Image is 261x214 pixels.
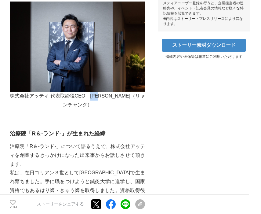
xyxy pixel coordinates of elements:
[158,54,250,59] p: 掲載内容や画像等は報道にご利用いただけます
[163,1,245,27] div: メディアユーザー登録を行うと、企業担当者の連絡先や、イベント・記者会見の情報など様々な特記情報を閲覧できます。 ※内容はストーリー・プレスリリースにより異なります。
[10,142,145,168] p: 治療院「R＆-ランド-」について語るうえで、株式会社アッティを創業するきっかけになった出来事からお話しさせて頂きます。
[10,129,145,138] h3: 治療院「R＆-ランド-」が生まれた経緯
[10,206,16,209] p: 2941
[10,92,145,109] p: 株式会社アッティ 代表取締役CEO [PERSON_NAME]（リャンチャング）
[10,2,145,92] img: thumbnail_9f351f80-a0c7-11ee-9451-0bdd8691f2b1.jpg
[162,39,246,52] a: ストーリー素材ダウンロード
[37,202,84,207] p: ストーリーをシェアする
